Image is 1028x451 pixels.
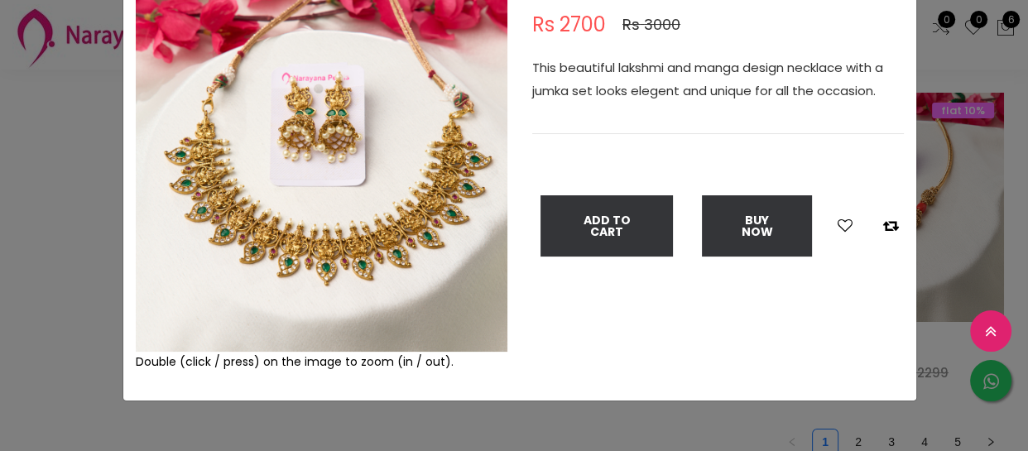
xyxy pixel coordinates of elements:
span: Rs 3000 [622,15,680,35]
button: Add to compare [878,215,904,237]
span: Rs 2700 [532,15,606,35]
button: Buy Now [702,195,812,257]
div: Double (click / press) on the image to zoom (in / out). [136,352,507,372]
button: Add To Cart [540,195,673,257]
button: Add to wishlist [833,215,857,237]
p: This beautiful lakshmi and manga design necklace with a jumka set looks elegent and unique for al... [532,56,904,103]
